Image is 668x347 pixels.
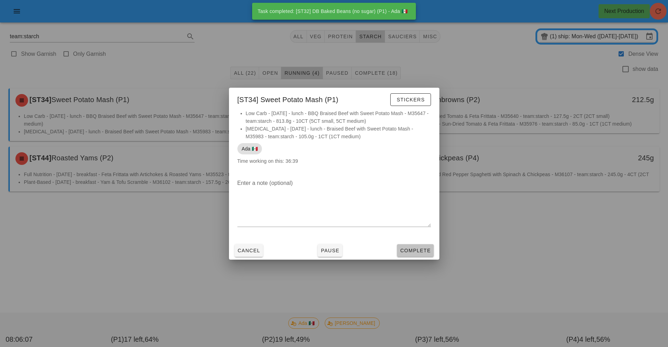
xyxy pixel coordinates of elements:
[235,244,263,257] button: Cancel
[397,244,433,257] button: Complete
[246,125,431,140] li: [MEDICAL_DATA] - [DATE] - lunch - Braised Beef with Sweet Potato Mash - M35983 - team:starch - 10...
[229,88,439,109] div: [ST34] Sweet Potato Mash (P1)
[237,248,261,253] span: Cancel
[400,248,431,253] span: Complete
[390,93,431,106] button: Stickers
[246,109,431,125] li: Low Carb - [DATE] - lunch - BBQ Braised Beef with Sweet Potato Mash - M35647 - team:starch - 813....
[242,143,258,154] span: Ada 🇲🇽
[229,109,439,172] div: Time working on this: 36:39
[320,248,339,253] span: Pause
[318,244,342,257] button: Pause
[396,97,425,102] span: Stickers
